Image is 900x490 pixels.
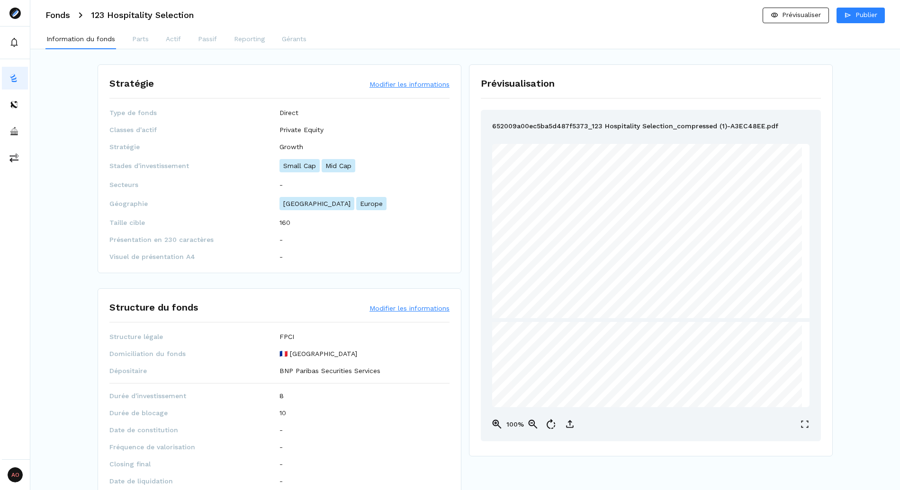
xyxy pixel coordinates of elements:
[279,349,357,358] p: 🇫🇷 [GEOGRAPHIC_DATA]
[515,401,601,403] span: offerts par la SGP. En acceptant sa remise, le destinataire déclare et garantit
[623,376,626,379] span: et
[609,373,694,375] span: décrites dans leur règlement complet respectif. En conséquence, seuls les
[2,93,28,116] button: distributors
[282,34,306,44] p: Gérants
[109,349,279,358] span: Domiciliation du fonds
[281,30,307,49] button: Gérants
[279,366,380,375] p: BNP Paribas Securities Services
[279,108,298,117] p: Direct
[234,34,265,44] p: Reporting
[8,467,23,482] span: AO
[46,34,115,44] p: Information du fonds
[279,408,286,418] p: 10
[279,218,290,227] p: 160
[279,391,284,401] p: 8
[279,476,283,486] p: -
[356,197,387,210] p: Europe
[681,290,754,296] span: TOURISME EN [GEOGRAPHIC_DATA]
[109,476,279,486] span: Date de liquidation
[576,389,578,392] span: et
[9,100,19,109] img: distributors
[515,368,601,371] span: capital de 534.706 euros, société de gestion de portefeuille (numéro GP
[109,235,279,244] span: Présentation en 230 caractères
[627,376,640,379] span: informations
[109,142,279,151] span: Stratégie
[9,126,19,136] img: asset-managers
[562,389,575,392] span: confidentiel
[197,30,218,49] button: Passif
[91,11,194,19] h3: 123 Hospitality Selection
[2,67,28,89] button: funds
[667,376,672,379] span: dans
[9,73,19,83] img: funds
[109,459,279,469] span: Closing final
[492,121,778,133] p: 652009a00ec5ba5d487f5373_123 Hospitality Selection_compressed (1)-A3EC48EE.pdf
[279,159,320,172] p: Small Cap
[109,180,279,189] span: Secteurs
[279,252,283,261] p: -
[530,389,540,392] span: document
[481,76,821,90] h1: Prévisualisation
[109,332,279,341] span: Structure légale
[660,376,665,379] span: visés
[515,373,578,375] span: 01-021) ayant son siège social au [STREET_ADDRESS] -
[109,300,198,314] h1: Structure du fonds
[132,34,149,44] p: Parts
[109,391,279,401] span: Durée d'investissement
[505,419,524,429] p: 100%
[109,108,279,117] span: Type de fonds
[9,153,19,162] img: commissions
[515,392,601,395] span: personnel et exclusif de son destinataire. Il lui est remis afin de lui permettre
[369,303,450,313] button: Modifier les informations
[109,366,279,375] span: Dépositaire
[763,8,829,23] button: Prévisualiser
[542,389,546,392] span: est
[165,30,182,49] button: Actif
[782,10,821,20] p: Prévisualiser
[609,381,694,383] span: identifiée comme pouvant être transmise à un investisseur peuvent être remis
[580,389,588,392] span: réservé
[593,389,600,392] span: l’usage
[322,159,355,172] p: Mid Cap
[279,197,354,210] p: [GEOGRAPHIC_DATA]
[678,376,694,379] span: documentation
[109,125,279,134] span: Classes d'actif
[515,376,622,379] span: immatriculée au registre du commerce et des sociétés de [GEOGRAPHIC_DATA] sous le
[109,252,279,261] span: Visuel de présentation A4
[2,120,28,143] a: asset-managers
[279,235,283,244] p: -
[279,425,283,435] p: -
[109,425,279,435] span: Date de constitution
[837,8,885,23] button: Publier
[279,142,303,151] p: Growth
[515,397,601,400] span: d’obtenir une information comparative sur certains des services et produits
[109,199,279,208] span: Géographie
[673,313,697,316] span: finale d’investissement.
[590,389,591,392] span: à
[515,381,568,383] span: numéro B 432 510 345 RCS [GEOGRAPHIC_DATA].
[515,365,600,367] span: Le présent document a été établi par 123 IM (la « SGP »), société anonyme au
[2,146,28,169] button: commissions
[109,442,279,452] span: Fréquence de valorisation
[520,389,528,392] span: présent
[685,254,692,258] span: FPCI
[279,332,294,341] p: FPCI
[109,408,279,418] span: Durée de blocage
[166,34,181,44] p: Actif
[609,368,694,371] span: destinataire en complétant certaines caractéristiques des Fonds de la SGP
[279,442,283,452] p: -
[279,459,283,469] p: -
[279,180,283,189] p: -
[548,389,560,392] span: strictement
[109,161,279,170] span: Stades d'investissement
[681,285,771,292] span: INVESTIR AUTREMENT DANS LE SECTEUR DU
[643,376,658,379] span: expressément
[369,80,450,89] button: Modifier les informations
[109,76,154,90] h1: Stratégie
[279,125,324,134] p: Private Equity
[109,218,279,227] span: Taille cible
[515,338,603,355] span: Avertissements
